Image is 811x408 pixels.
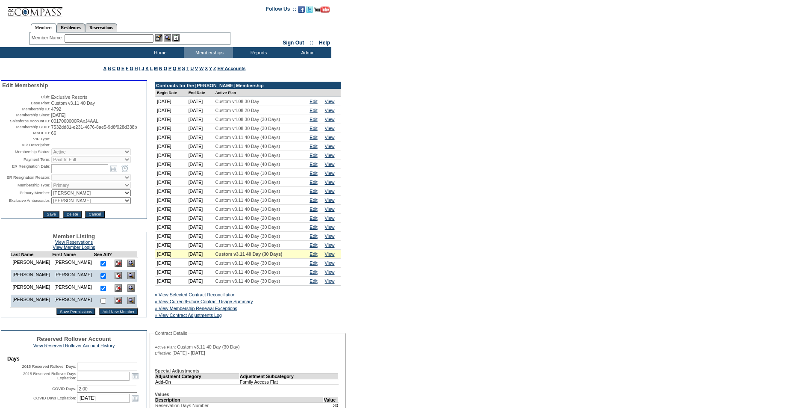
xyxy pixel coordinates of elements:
[121,66,124,71] a: E
[127,272,135,279] img: View Dashboard
[325,144,335,149] a: View
[187,259,214,268] td: [DATE]
[145,66,149,71] a: K
[155,351,171,356] span: Effective:
[325,108,335,113] a: View
[150,66,153,71] a: L
[298,6,305,13] img: Become our fan on Facebook
[155,306,237,311] a: » View Membership Renewal Exceptions
[117,66,120,71] a: D
[10,270,52,282] td: [PERSON_NAME]
[182,66,185,71] a: S
[215,162,280,167] span: Custom v3.11 40 Day (40 Days)
[154,66,158,71] a: M
[155,268,187,277] td: [DATE]
[187,97,214,106] td: [DATE]
[155,178,187,187] td: [DATE]
[325,189,335,194] a: View
[209,66,212,71] a: Y
[310,189,317,194] a: Edit
[325,135,335,140] a: View
[213,66,216,71] a: Z
[2,174,50,181] td: ER Resignation Reason:
[187,223,214,232] td: [DATE]
[325,278,335,284] a: View
[10,282,52,295] td: [PERSON_NAME]
[103,66,106,71] a: A
[310,135,317,140] a: Edit
[215,269,280,275] span: Custom v3.11 40 Day (30 Days)
[155,187,187,196] td: [DATE]
[215,207,280,212] span: Custom v3.11 40 Day (10 Days)
[155,205,187,214] td: [DATE]
[2,148,50,155] td: Membership Status:
[172,34,180,41] img: Reservations
[2,130,50,136] td: MAUL ID:
[51,95,88,100] span: Exclusive Resorts
[126,66,129,71] a: F
[155,142,187,151] td: [DATE]
[2,189,50,196] td: Primary Member:
[187,205,214,214] td: [DATE]
[215,171,280,176] span: Custom v3.11 40 Day (10 Days)
[10,295,52,307] td: [PERSON_NAME]
[215,198,280,203] span: Custom v3.11 40 Day (10 Days)
[325,225,335,230] a: View
[187,151,214,160] td: [DATE]
[310,117,317,122] a: Edit
[298,9,305,14] a: Become our fan on Facebook
[310,108,317,113] a: Edit
[325,153,335,158] a: View
[155,392,169,397] b: Values
[52,295,94,307] td: [PERSON_NAME]
[310,171,317,176] a: Edit
[155,214,187,223] td: [DATE]
[63,211,82,218] input: Delete
[127,297,135,304] img: View Dashboard
[177,66,181,71] a: R
[2,182,50,189] td: Membership Type:
[325,207,335,212] a: View
[310,99,317,104] a: Edit
[310,198,317,203] a: Edit
[52,257,94,270] td: [PERSON_NAME]
[310,234,317,239] a: Edit
[310,162,317,167] a: Edit
[215,99,259,104] span: Custom v4.08 30 Day
[325,269,335,275] a: View
[155,345,176,350] span: Active Plan:
[325,198,335,203] a: View
[164,66,167,71] a: O
[319,40,330,46] a: Help
[314,9,330,14] a: Subscribe to our YouTube Channel
[155,169,187,178] td: [DATE]
[205,66,208,71] a: X
[139,66,140,71] a: I
[325,242,335,248] a: View
[37,336,111,342] span: Reserved Rollover Account
[190,66,194,71] a: U
[155,292,236,297] a: » View Selected Contract Reconciliation
[310,216,317,221] a: Edit
[215,189,280,194] span: Custom v3.11 40 Day (10 Days)
[325,171,335,176] a: View
[155,232,187,241] td: [DATE]
[94,252,112,257] td: See All?
[215,278,280,284] span: Custom v3.11 40 Day (30 Days)
[130,371,140,381] a: Open the calendar popup.
[112,66,116,71] a: C
[33,396,76,400] label: COVID Days Expiration:
[325,216,335,221] a: View
[325,260,335,266] a: View
[310,144,317,149] a: Edit
[310,180,317,185] a: Edit
[310,269,317,275] a: Edit
[135,66,138,71] a: H
[310,225,317,230] a: Edit
[155,241,187,250] td: [DATE]
[155,379,240,384] td: Add-On
[306,6,313,13] img: Follow us on Twitter
[215,216,280,221] span: Custom v3.11 40 Day (20 Days)
[187,178,214,187] td: [DATE]
[325,162,335,167] a: View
